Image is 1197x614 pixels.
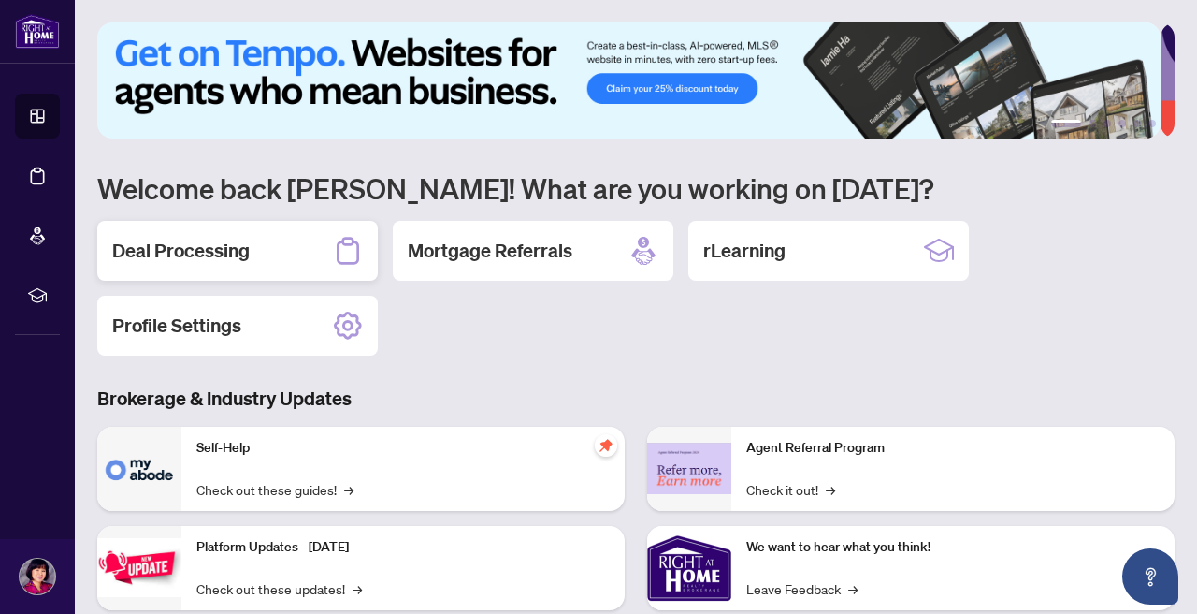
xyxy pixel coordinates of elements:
[97,22,1161,139] img: Slide 0
[1133,120,1141,127] button: 5
[196,479,353,500] a: Check out these guides!→
[647,443,731,494] img: Agent Referral Program
[20,559,55,594] img: Profile Icon
[1122,548,1178,605] button: Open asap
[112,313,241,339] h2: Profile Settings
[1103,120,1111,127] button: 3
[196,537,610,558] p: Platform Updates - [DATE]
[97,386,1175,412] h3: Brokerage & Industry Updates
[196,578,362,599] a: Check out these updates!→
[746,578,858,599] a: Leave Feedback→
[97,538,181,597] img: Platform Updates - July 21, 2025
[97,170,1175,206] h1: Welcome back [PERSON_NAME]! What are you working on [DATE]?
[746,479,835,500] a: Check it out!→
[353,578,362,599] span: →
[408,238,572,264] h2: Mortgage Referrals
[848,578,858,599] span: →
[595,434,617,457] span: pushpin
[826,479,835,500] span: →
[1089,120,1096,127] button: 2
[112,238,250,264] h2: Deal Processing
[1051,120,1081,127] button: 1
[703,238,786,264] h2: rLearning
[1148,120,1156,127] button: 6
[196,438,610,459] p: Self-Help
[1118,120,1126,127] button: 4
[15,14,60,49] img: logo
[647,526,731,610] img: We want to hear what you think!
[97,427,181,511] img: Self-Help
[344,479,353,500] span: →
[746,438,1160,459] p: Agent Referral Program
[746,537,1160,558] p: We want to hear what you think!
